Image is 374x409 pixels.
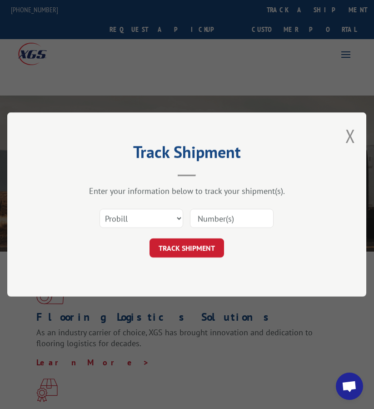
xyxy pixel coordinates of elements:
button: Close modal [345,124,355,148]
div: Open chat [336,373,363,400]
h2: Track Shipment [53,146,321,163]
button: TRACK SHIPMENT [150,238,224,258]
div: Enter your information below to track your shipment(s). [53,186,321,196]
input: Number(s) [190,209,274,228]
